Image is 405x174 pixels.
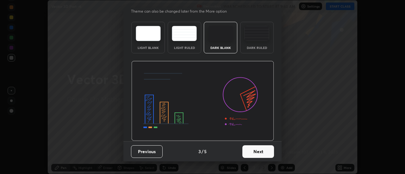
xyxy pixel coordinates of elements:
button: Next [242,145,274,158]
img: lightRuledTheme.5fabf969.svg [172,26,197,41]
h4: 5 [204,148,207,155]
div: Dark Ruled [244,46,270,49]
button: Previous [131,145,163,158]
p: Theme can also be changed later from the More option [131,9,234,14]
img: darkRuledTheme.de295e13.svg [244,26,269,41]
h4: / [202,148,203,155]
img: lightTheme.e5ed3b09.svg [136,26,161,41]
div: Dark Blank [208,46,233,49]
h4: 3 [198,148,201,155]
div: Light Blank [135,46,161,49]
img: darkTheme.f0cc69e5.svg [208,26,233,41]
img: darkThemeBanner.d06ce4a2.svg [131,61,274,141]
div: Light Ruled [172,46,197,49]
